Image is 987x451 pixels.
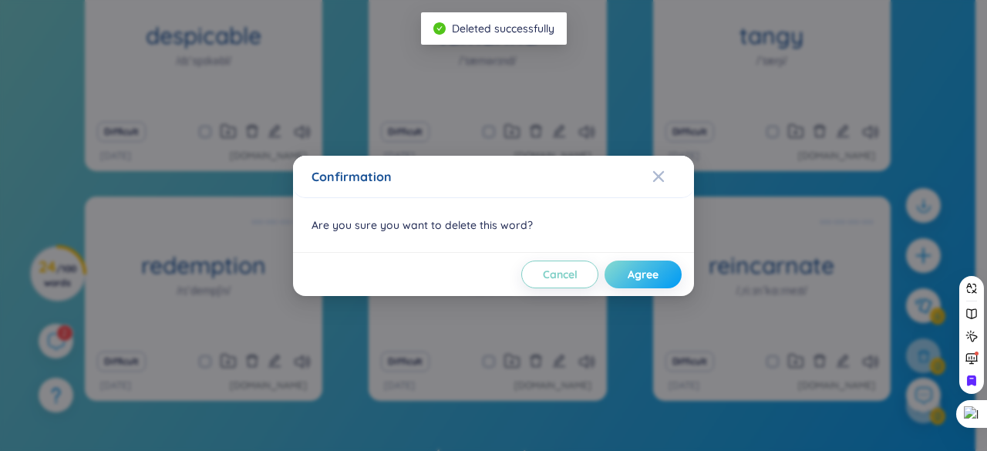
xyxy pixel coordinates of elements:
[312,168,675,185] div: Confirmation
[521,261,598,288] button: Cancel
[452,22,554,35] span: Deleted successfully
[652,156,694,197] button: Close
[605,261,682,288] button: Agree
[628,267,659,282] span: Agree
[433,22,446,35] span: check-circle
[293,198,694,252] div: Are you sure you want to delete this word?
[543,267,578,282] span: Cancel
